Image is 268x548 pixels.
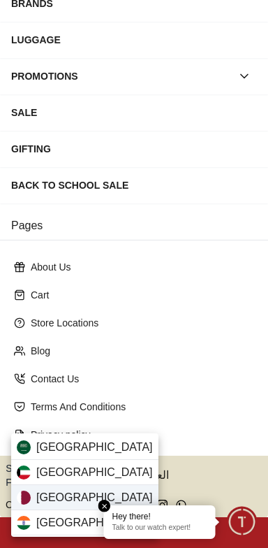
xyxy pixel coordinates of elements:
span: [GEOGRAPHIC_DATA] [36,514,153,531]
em: Close tooltip [98,500,111,512]
p: Talk to our watch expert! [112,524,207,533]
img: Kuwait [17,466,31,480]
img: Qatar [17,491,31,505]
img: Saudi Arabia [17,440,31,454]
span: [GEOGRAPHIC_DATA] [36,489,153,506]
span: [GEOGRAPHIC_DATA] [36,464,153,481]
div: Chat Widget [227,507,258,538]
span: [GEOGRAPHIC_DATA] [36,439,153,456]
img: India [17,516,31,530]
div: Hey there! [112,511,207,522]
